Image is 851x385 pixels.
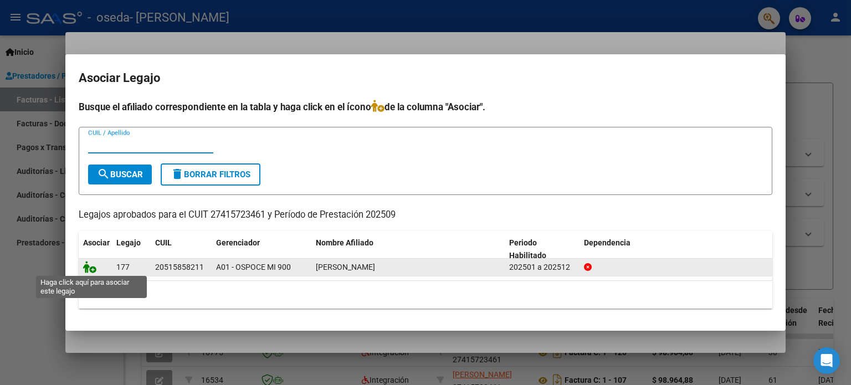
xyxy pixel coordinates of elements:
div: 20515858211 [155,261,204,274]
span: 177 [116,263,130,271]
span: Buscar [97,170,143,179]
datatable-header-cell: Periodo Habilitado [505,231,580,268]
span: Dependencia [584,238,630,247]
datatable-header-cell: Dependencia [580,231,773,268]
span: Asociar [83,238,110,247]
span: CUIL [155,238,172,247]
span: A01 - OSPOCE MI 900 [216,263,291,271]
mat-icon: delete [171,167,184,181]
span: Nombre Afiliado [316,238,373,247]
h2: Asociar Legajo [79,68,772,89]
span: Periodo Habilitado [509,238,546,260]
div: 1 registros [79,281,772,309]
span: DIAZ DEL RIO AXEL BENJAMIN [316,263,375,271]
datatable-header-cell: Asociar [79,231,112,268]
datatable-header-cell: Gerenciador [212,231,311,268]
p: Legajos aprobados para el CUIT 27415723461 y Período de Prestación 202509 [79,208,772,222]
h4: Busque el afiliado correspondiente en la tabla y haga click en el ícono de la columna "Asociar". [79,100,772,114]
button: Buscar [88,165,152,184]
mat-icon: search [97,167,110,181]
div: Open Intercom Messenger [813,347,840,374]
div: 202501 a 202512 [509,261,575,274]
span: Gerenciador [216,238,260,247]
datatable-header-cell: Legajo [112,231,151,268]
datatable-header-cell: Nombre Afiliado [311,231,505,268]
button: Borrar Filtros [161,163,260,186]
span: Legajo [116,238,141,247]
datatable-header-cell: CUIL [151,231,212,268]
span: Borrar Filtros [171,170,250,179]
